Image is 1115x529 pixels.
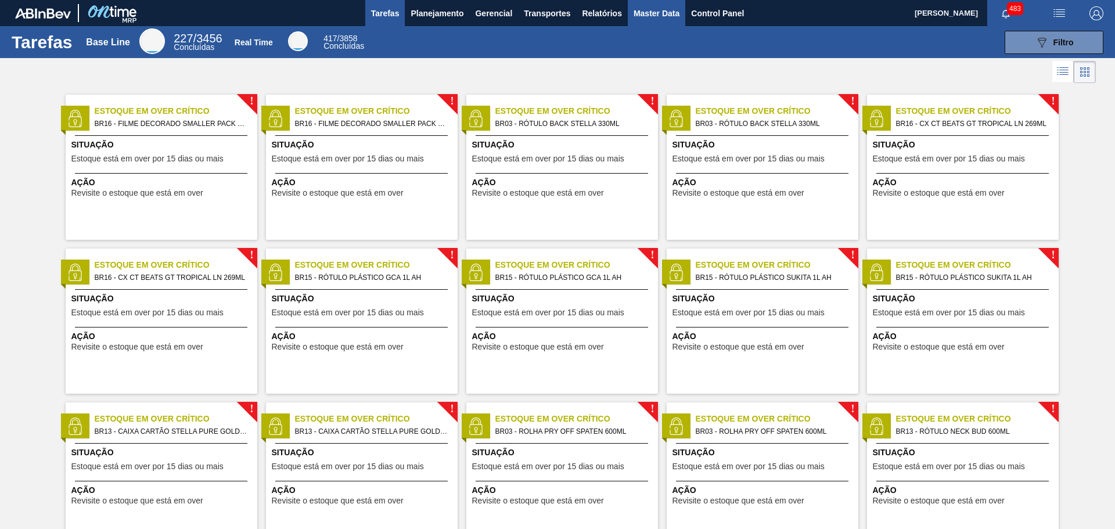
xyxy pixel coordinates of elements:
[272,484,455,496] span: Ação
[1007,2,1023,15] span: 483
[71,484,254,496] span: Ação
[272,343,404,351] span: Revisite o estoque que está em over
[272,154,424,163] span: Estoque está em over por 15 dias ou mais
[71,154,224,163] span: Estoque está em over por 15 dias ou mais
[495,117,649,130] span: BR03 - RÓTULO BACK STELLA 330ML
[1005,31,1103,54] button: Filtro
[582,6,621,20] span: Relatórios
[667,110,685,127] img: status
[467,418,484,435] img: status
[495,425,649,438] span: BR03 - ROLHA PRY OFF SPATEN 600ML
[267,264,284,281] img: status
[295,413,458,425] span: Estoque em Over Crítico
[272,496,404,505] span: Revisite o estoque que está em over
[495,105,658,117] span: Estoque em Over Crítico
[86,37,130,48] div: Base Line
[174,32,193,45] span: 227
[472,308,624,317] span: Estoque está em over por 15 dias ou mais
[272,330,455,343] span: Ação
[71,293,254,305] span: Situação
[66,110,84,127] img: status
[139,28,165,54] div: Base Line
[873,343,1005,351] span: Revisite o estoque que está em over
[95,425,248,438] span: BR13 - CAIXA CARTÃO STELLA PURE GOLD 269ML
[667,418,685,435] img: status
[174,34,222,51] div: Base Line
[896,413,1059,425] span: Estoque em Over Crítico
[66,264,84,281] img: status
[467,110,484,127] img: status
[1052,6,1066,20] img: userActions
[672,462,825,471] span: Estoque está em over por 15 dias ou mais
[472,177,655,189] span: Ação
[524,6,570,20] span: Transportes
[95,259,257,271] span: Estoque em Over Crítico
[295,271,448,284] span: BR15 - RÓTULO PLÁSTICO GCA 1L AH
[472,343,604,351] span: Revisite o estoque que está em over
[1089,6,1103,20] img: Logout
[450,251,454,260] span: !
[1051,251,1055,260] span: !
[475,6,512,20] span: Gerencial
[288,31,308,51] div: Real Time
[1051,97,1055,106] span: !
[896,117,1049,130] span: BR16 - CX CT BEATS GT TROPICAL LN 269ML
[873,496,1005,505] span: Revisite o estoque que está em over
[250,251,253,260] span: !
[295,117,448,130] span: BR16 - FILME DECORADO SMALLER PACK 269ML
[672,484,855,496] span: Ação
[71,343,203,351] span: Revisite o estoque que está em over
[851,97,854,106] span: !
[250,405,253,413] span: !
[323,34,337,43] span: 417
[472,496,604,505] span: Revisite o estoque que está em over
[873,154,1025,163] span: Estoque está em over por 15 dias ou mais
[174,42,214,52] span: Concluídas
[696,259,858,271] span: Estoque em Over Crítico
[323,35,364,50] div: Real Time
[851,251,854,260] span: !
[868,264,885,281] img: status
[472,189,604,197] span: Revisite o estoque que está em over
[896,259,1059,271] span: Estoque em Over Crítico
[12,35,73,49] h1: Tarefas
[696,271,849,284] span: BR15 - RÓTULO PLÁSTICO SUKITA 1L AH
[873,189,1005,197] span: Revisite o estoque que está em over
[295,259,458,271] span: Estoque em Over Crítico
[1052,61,1074,83] div: Visão em Lista
[272,293,455,305] span: Situação
[323,41,364,51] span: Concluídas
[71,496,203,505] span: Revisite o estoque que está em over
[691,6,744,20] span: Control Panel
[672,447,855,459] span: Situação
[472,293,655,305] span: Situação
[467,264,484,281] img: status
[272,462,424,471] span: Estoque está em over por 15 dias ou mais
[495,259,658,271] span: Estoque em Over Crítico
[95,271,248,284] span: BR16 - CX CT BEATS GT TROPICAL LN 269ML
[371,6,400,20] span: Tarefas
[696,105,858,117] span: Estoque em Over Crítico
[987,5,1024,21] button: Notificações
[650,251,654,260] span: !
[650,405,654,413] span: !
[1053,38,1074,47] span: Filtro
[267,418,284,435] img: status
[873,462,1025,471] span: Estoque está em over por 15 dias ou mais
[71,177,254,189] span: Ação
[472,462,624,471] span: Estoque está em over por 15 dias ou mais
[896,271,1049,284] span: BR15 - RÓTULO PLÁSTICO SUKITA 1L AH
[873,484,1056,496] span: Ação
[472,447,655,459] span: Situação
[873,177,1056,189] span: Ação
[71,308,224,317] span: Estoque está em over por 15 dias ou mais
[272,177,455,189] span: Ação
[472,484,655,496] span: Ação
[267,110,284,127] img: status
[873,308,1025,317] span: Estoque está em over por 15 dias ou mais
[272,308,424,317] span: Estoque está em over por 15 dias ou mais
[1074,61,1096,83] div: Visão em Cards
[667,264,685,281] img: status
[650,97,654,106] span: !
[873,447,1056,459] span: Situação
